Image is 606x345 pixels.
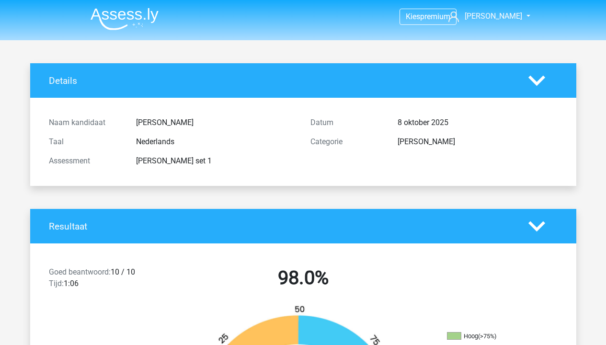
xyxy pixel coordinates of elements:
li: Hoog [447,332,543,341]
div: (>75%) [478,333,496,340]
div: Assessment [42,155,129,167]
div: [PERSON_NAME] [129,117,303,128]
a: Kiespremium [400,10,456,23]
div: Categorie [303,136,390,148]
span: premium [420,12,450,21]
div: 10 / 10 1:06 [42,266,172,293]
div: Datum [303,117,390,128]
span: [PERSON_NAME] [465,11,522,21]
span: Goed beantwoord: [49,267,111,276]
div: Nederlands [129,136,303,148]
a: [PERSON_NAME] [445,11,523,22]
span: Kies [406,12,420,21]
img: Assessly [91,8,159,30]
h2: 98.0% [180,266,427,289]
h4: Details [49,75,514,86]
h4: Resultaat [49,221,514,232]
div: [PERSON_NAME] set 1 [129,155,303,167]
span: Tijd: [49,279,64,288]
div: Taal [42,136,129,148]
div: 8 oktober 2025 [390,117,565,128]
div: [PERSON_NAME] [390,136,565,148]
div: Naam kandidaat [42,117,129,128]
